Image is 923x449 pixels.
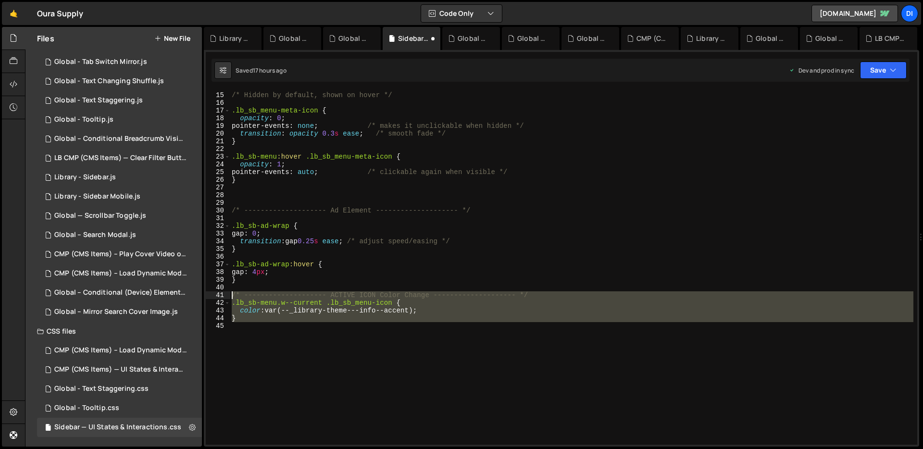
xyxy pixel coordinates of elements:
[25,322,202,341] div: CSS files
[54,250,187,259] div: CMP (CMS Items) – Play Cover Video on Hover.js
[54,192,140,201] div: Library - Sidebar Mobile.js
[37,91,202,110] div: 14937/44781.js
[37,72,202,91] div: 14937/45200.js
[54,96,143,105] div: Global - Text Staggering.js
[54,423,181,432] div: Sidebar — UI States & Interactions.css
[54,154,187,162] div: LB CMP (CMS Items) — Clear Filter Buttons.js
[54,231,136,239] div: Global – Search Modal.js
[206,299,230,307] div: 42
[54,308,178,316] div: Global – Mirror Search Cover Image.js
[577,34,608,43] div: Global - Text Staggering.js
[54,385,149,393] div: Global - Text Staggering.css
[37,129,205,149] div: 14937/44170.js
[37,379,202,399] div: 14937/44933.css
[206,107,230,114] div: 17
[37,418,202,437] div: 14937/44789.css
[37,110,202,129] div: 14937/44562.js
[815,34,846,43] div: Global - Notification Toasters.js
[37,187,202,206] div: 14937/44593.js
[37,206,202,225] div: 14937/39947.js
[54,77,164,86] div: Global - Text Changing Shuffle.js
[206,214,230,222] div: 31
[54,365,187,374] div: CMP (CMS Items) — UI States & Interactions.css
[206,122,230,130] div: 19
[54,346,187,355] div: CMP (CMS Items) – Load Dynamic Modal (AJAX).css
[37,149,205,168] div: 14937/43376.js
[206,99,230,107] div: 16
[206,276,230,284] div: 39
[54,135,187,143] div: Global – Conditional Breadcrumb Visibility.js
[458,34,488,43] div: Global - Text Staggering.css
[206,145,230,153] div: 22
[54,404,119,412] div: Global - Tooltip.css
[206,261,230,268] div: 37
[206,237,230,245] div: 34
[37,8,83,19] div: Oura Supply
[2,2,25,25] a: 🤙
[811,5,898,22] a: [DOMAIN_NAME]
[206,230,230,237] div: 33
[421,5,502,22] button: Code Only
[279,34,310,43] div: Global - Text Changing Shuffle.js
[219,34,250,43] div: Library - Sidebar.js
[206,191,230,199] div: 28
[206,314,230,322] div: 44
[206,245,230,253] div: 35
[37,168,202,187] div: 14937/45352.js
[206,137,230,145] div: 21
[206,307,230,314] div: 43
[517,34,548,43] div: Global - Search Modal Logic.js
[206,114,230,122] div: 18
[154,35,190,42] button: New File
[206,291,230,299] div: 41
[756,34,786,43] div: Global - Offline Mode.js
[206,153,230,161] div: 23
[37,399,202,418] div: 14937/44563.css
[206,168,230,176] div: 25
[206,322,230,330] div: 45
[696,34,727,43] div: Library - Sidebar Mobile.js
[338,34,369,43] div: Global - Tab Switch Mirror.js
[206,176,230,184] div: 26
[37,360,205,379] div: 14937/43533.css
[875,34,906,43] div: LB CMP (CMS Items) — Clear Filter Buttons.js
[206,268,230,276] div: 38
[789,66,854,75] div: Dev and prod in sync
[54,115,113,124] div: Global - Tooltip.js
[206,207,230,214] div: 30
[37,302,202,322] div: 14937/38911.js
[253,66,287,75] div: 17 hours ago
[206,161,230,168] div: 24
[54,173,116,182] div: Library - Sidebar.js
[54,212,146,220] div: Global — Scrollbar Toggle.js
[37,341,205,360] div: 14937/38909.css
[54,58,147,66] div: Global - Tab Switch Mirror.js
[206,222,230,230] div: 32
[37,283,205,302] div: 14937/38915.js
[636,34,667,43] div: CMP (CMS Page) - Rich Text Highlight Pill.js
[398,34,429,43] div: Sidebar — UI States & Interactions.css
[860,62,907,79] button: Save
[206,184,230,191] div: 27
[37,264,205,283] div: 14937/38910.js
[37,52,202,72] div: 14937/44975.js
[37,245,205,264] div: 14937/38901.js
[206,284,230,291] div: 40
[206,91,230,99] div: 15
[37,33,54,44] h2: Files
[54,269,187,278] div: CMP (CMS Items) – Load Dynamic Modal (AJAX).js
[206,130,230,137] div: 20
[206,199,230,207] div: 29
[236,66,287,75] div: Saved
[54,288,187,297] div: Global – Conditional (Device) Element Visibility.js
[37,225,202,245] div: 14937/38913.js
[206,253,230,261] div: 36
[901,5,918,22] a: Di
